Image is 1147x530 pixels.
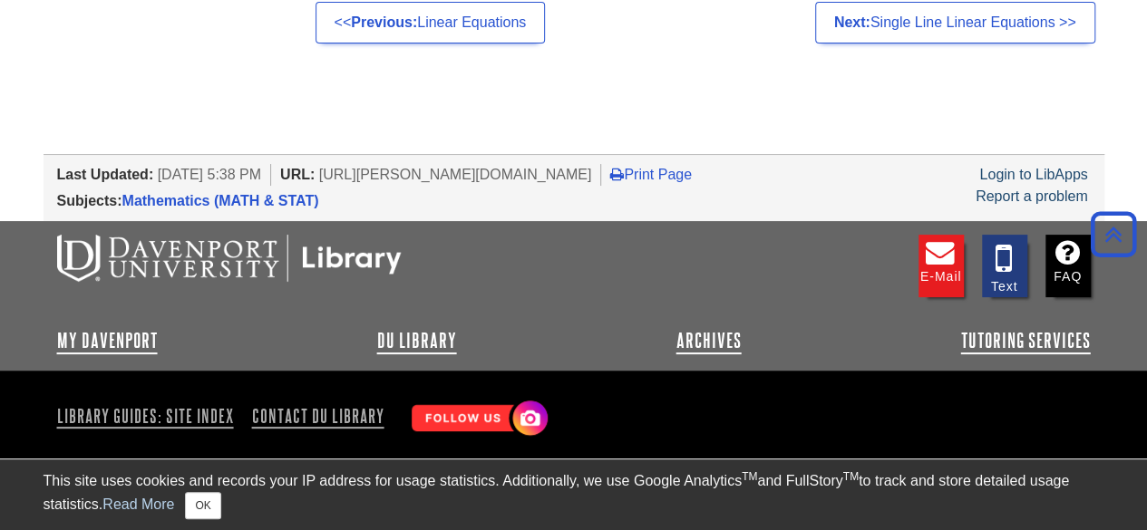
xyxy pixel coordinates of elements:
[979,167,1087,182] a: Login to LibApps
[742,470,757,483] sup: TM
[403,393,552,445] img: Follow Us! Instagram
[102,496,174,512] a: Read More
[1045,235,1091,297] a: FAQ
[976,188,1088,204] a: Report a problem
[1084,222,1142,246] a: Back to Top
[843,470,859,483] sup: TM
[834,14,870,30] strong: Next:
[245,400,392,431] a: Contact DU Library
[377,330,457,352] a: DU Library
[982,235,1027,297] a: Text
[280,167,315,182] span: URL:
[57,235,402,282] img: DU Libraries
[122,193,319,208] a: Mathematics (MATH & STAT)
[351,14,417,30] strong: Previous:
[319,167,592,182] span: [URL][PERSON_NAME][DOMAIN_NAME]
[57,330,158,352] a: My Davenport
[610,167,692,182] a: Print Page
[44,470,1104,519] div: This site uses cookies and records your IP address for usage statistics. Additionally, we use Goo...
[57,400,241,431] a: Library Guides: Site Index
[158,167,261,182] span: [DATE] 5:38 PM
[961,330,1091,352] a: Tutoring Services
[185,492,220,519] button: Close
[919,235,964,297] a: E-mail
[610,167,624,181] i: Print Page
[815,2,1095,43] a: Next:Single Line Linear Equations >>
[57,167,154,182] span: Last Updated:
[57,193,122,208] span: Subjects:
[316,2,546,43] a: <<Previous:Linear Equations
[676,330,742,352] a: Archives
